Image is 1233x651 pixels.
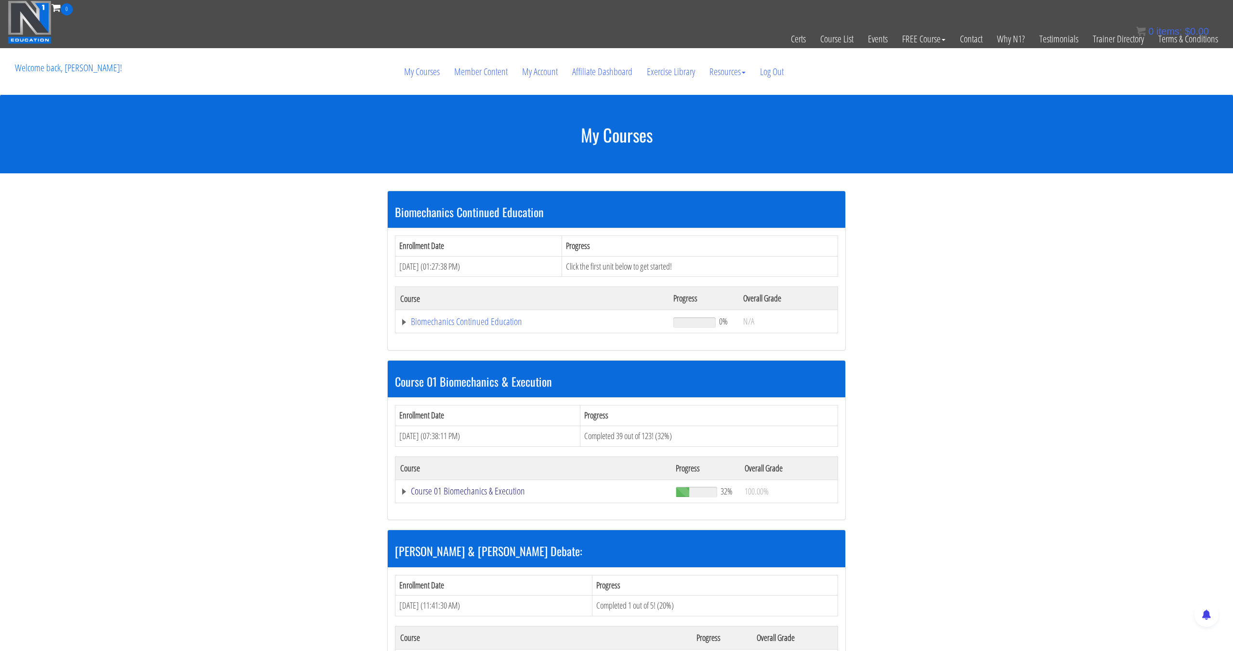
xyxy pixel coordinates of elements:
[738,310,838,333] td: N/A
[395,596,592,616] td: [DATE] (11:41:30 AM)
[395,206,838,218] h3: Biomechanics Continued Education
[753,49,791,95] a: Log Out
[1151,15,1225,63] a: Terms & Conditions
[719,316,728,326] span: 0%
[400,486,666,496] a: Course 01 Biomechanics & Execution
[592,596,838,616] td: Completed 1 out of 5! (20%)
[1148,26,1154,37] span: 0
[395,456,671,480] th: Course
[1185,26,1209,37] bdi: 0.00
[565,49,640,95] a: Affiliate Dashboard
[702,49,753,95] a: Resources
[447,49,515,95] a: Member Content
[562,256,838,277] td: Click the first unit below to get started!
[580,426,838,446] td: Completed 39 out of 123! (32%)
[397,49,447,95] a: My Courses
[813,15,861,63] a: Course List
[395,545,838,557] h3: [PERSON_NAME] & [PERSON_NAME] Debate:
[669,287,738,310] th: Progress
[671,456,740,480] th: Progress
[8,49,129,87] p: Welcome back, [PERSON_NAME]!
[740,456,838,480] th: Overall Grade
[1032,15,1086,63] a: Testimonials
[592,575,838,596] th: Progress
[895,15,953,63] a: FREE Course
[61,3,73,15] span: 0
[990,15,1032,63] a: Why N1?
[692,626,752,649] th: Progress
[395,426,580,446] td: [DATE] (07:38:11 PM)
[784,15,813,63] a: Certs
[1136,26,1209,37] a: 0 items: $0.00
[1136,26,1146,36] img: icon11.png
[395,405,580,426] th: Enrollment Date
[1086,15,1151,63] a: Trainer Directory
[738,287,838,310] th: Overall Grade
[1185,26,1190,37] span: $
[8,0,52,44] img: n1-education
[580,405,838,426] th: Progress
[515,49,565,95] a: My Account
[721,486,733,496] span: 32%
[740,480,838,503] td: 100.00%
[640,49,702,95] a: Exercise Library
[395,626,692,649] th: Course
[400,317,664,326] a: Biomechanics Continued Education
[1156,26,1182,37] span: items:
[395,375,838,388] h3: Course 01 Biomechanics & Execution
[953,15,990,63] a: Contact
[395,256,562,277] td: [DATE] (01:27:38 PM)
[395,287,669,310] th: Course
[52,1,73,14] a: 0
[562,235,838,256] th: Progress
[861,15,895,63] a: Events
[395,235,562,256] th: Enrollment Date
[752,626,838,649] th: Overall Grade
[395,575,592,596] th: Enrollment Date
